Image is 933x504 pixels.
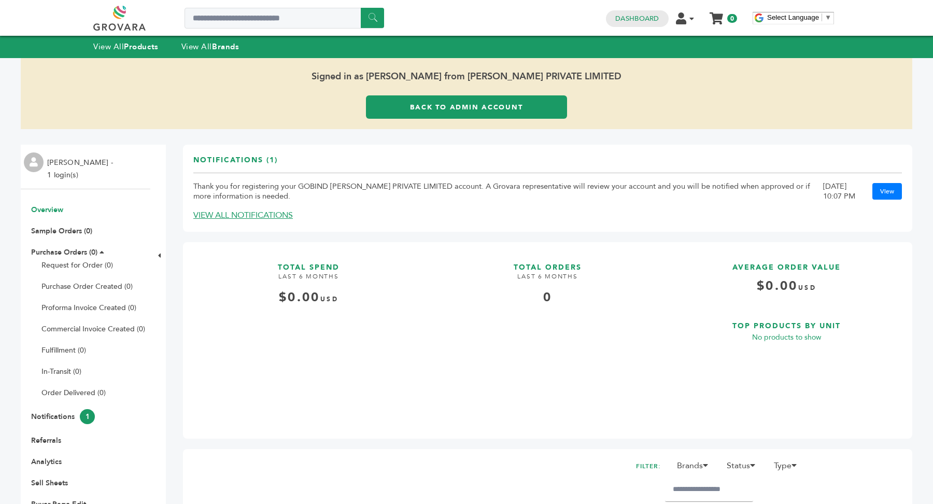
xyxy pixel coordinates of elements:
a: Purchase Order Created (0) [41,282,133,291]
strong: Brands [212,41,239,52]
h3: Notifications (1) [193,155,278,173]
a: TOTAL ORDERS LAST 6 MONTHS 0 [432,253,663,421]
h4: LAST 6 MONTHS [193,272,424,289]
a: Proforma Invoice Created (0) [41,303,136,313]
a: In-Transit (0) [41,367,81,376]
h3: AVERAGE ORDER VALUE [671,253,902,273]
span: Select Language [767,13,819,21]
a: Fulfillment (0) [41,345,86,355]
input: Filter by keywords [665,477,753,502]
h4: $0.00 [671,277,902,303]
h4: LAST 6 MONTHS [432,272,663,289]
li: Type [769,459,808,477]
h3: TOTAL ORDERS [432,253,663,273]
a: View [872,183,902,200]
a: Overview [31,205,63,215]
div: $0.00 [193,289,424,306]
a: Sample Orders (0) [31,226,92,236]
a: TOP PRODUCTS BY UNIT No products to show [671,311,902,420]
a: Request for Order (0) [41,260,113,270]
a: View AllBrands [181,41,239,52]
a: TOTAL SPEND LAST 6 MONTHS $0.00USD [193,253,424,421]
span: Signed in as [PERSON_NAME] from [PERSON_NAME] PRIVATE LIMITED [21,58,912,95]
a: Commercial Invoice Created (0) [41,324,145,334]
li: Status [722,459,767,477]
li: [PERSON_NAME] - 1 login(s) [47,157,116,181]
strong: Products [124,41,158,52]
h3: TOTAL SPEND [193,253,424,273]
h3: TOP PRODUCTS BY UNIT [671,311,902,331]
a: Analytics [31,457,62,467]
h2: FILTER: [636,459,661,473]
div: 0 [432,289,663,306]
div: [DATE] 10:07 PM [823,181,862,201]
a: Purchase Orders (0) [31,247,97,257]
span: 1 [80,409,95,424]
span: USD [798,284,816,292]
a: VIEW ALL NOTIFICATIONS [193,209,293,221]
a: Dashboard [615,14,659,23]
a: My Cart [711,9,723,20]
a: AVERAGE ORDER VALUE $0.00USD [671,253,902,303]
input: Search a product or brand... [185,8,384,29]
td: Thank you for registering your GOBIND [PERSON_NAME] PRIVATE LIMITED account. A Grovara representa... [193,173,823,210]
p: No products to show [671,331,902,344]
a: Order Delivered (0) [41,388,106,398]
a: Notifications1 [31,412,95,422]
li: Brands [672,459,719,477]
a: Select Language​ [767,13,831,21]
a: Sell Sheets [31,478,68,488]
a: Back to Admin Account [366,95,567,119]
a: View AllProducts [93,41,159,52]
span: 0 [727,14,737,23]
span: USD [320,295,338,303]
img: profile.png [24,152,44,172]
span: ▼ [825,13,831,21]
a: Referrals [31,436,61,445]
